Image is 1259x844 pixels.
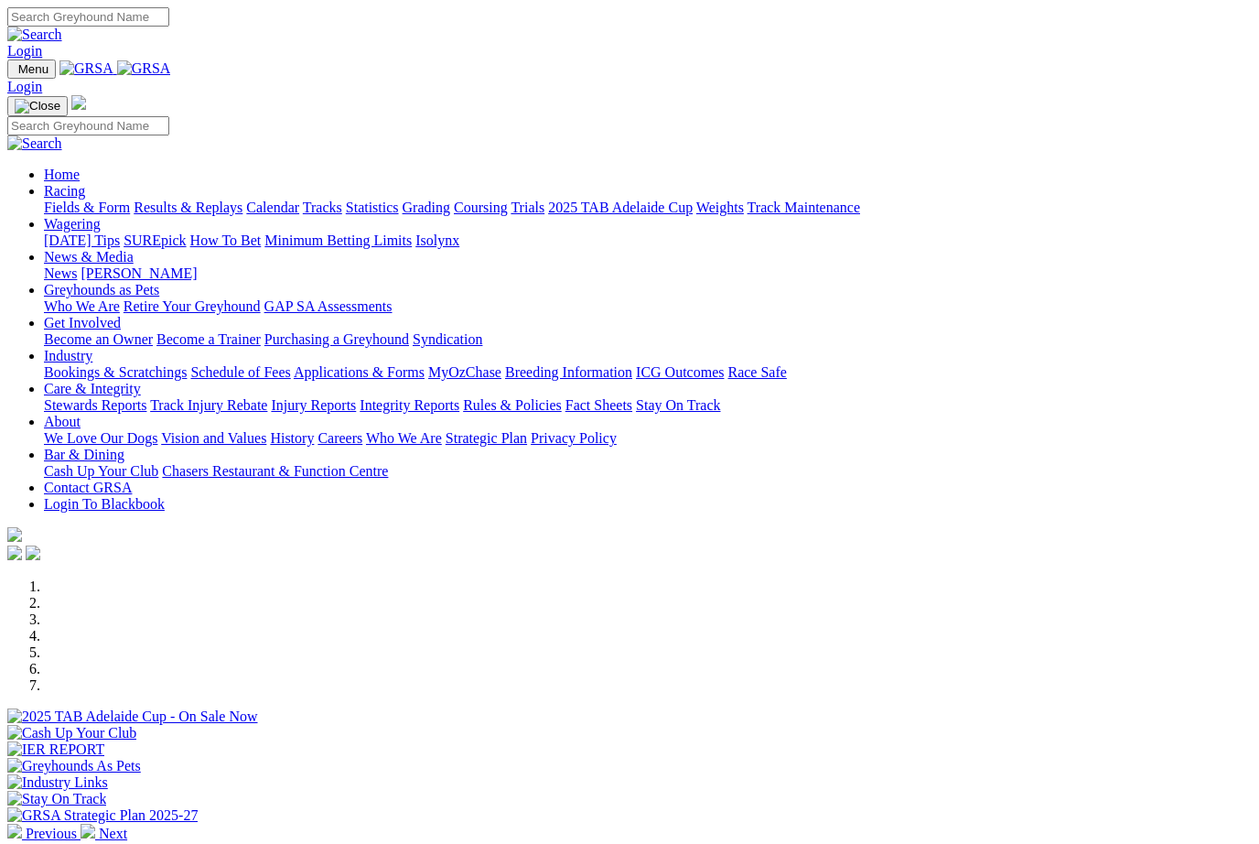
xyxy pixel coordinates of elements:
a: Minimum Betting Limits [264,233,412,248]
a: Schedule of Fees [190,364,290,380]
a: History [270,430,314,446]
a: Bookings & Scratchings [44,364,187,380]
a: Login To Blackbook [44,496,165,512]
a: Rules & Policies [463,397,562,413]
a: Privacy Policy [531,430,617,446]
a: Industry [44,348,92,363]
img: Stay On Track [7,791,106,807]
button: Toggle navigation [7,60,56,79]
a: News & Media [44,249,134,265]
a: Login [7,79,42,94]
img: Search [7,135,62,152]
a: Breeding Information [505,364,632,380]
div: Industry [44,364,1252,381]
a: How To Bet [190,233,262,248]
a: Greyhounds as Pets [44,282,159,298]
a: Coursing [454,200,508,215]
img: GRSA [117,60,171,77]
img: 2025 TAB Adelaide Cup - On Sale Now [7,709,258,725]
span: Next [99,826,127,841]
a: SUREpick [124,233,186,248]
div: News & Media [44,265,1252,282]
a: Cash Up Your Club [44,463,158,479]
div: Racing [44,200,1252,216]
img: Search [7,27,62,43]
img: Greyhounds As Pets [7,758,141,774]
a: News [44,265,77,281]
a: 2025 TAB Adelaide Cup [548,200,693,215]
a: Get Involved [44,315,121,330]
div: Bar & Dining [44,463,1252,480]
a: About [44,414,81,429]
img: facebook.svg [7,546,22,560]
img: chevron-right-pager-white.svg [81,824,95,839]
a: Race Safe [727,364,786,380]
a: Results & Replays [134,200,242,215]
a: Retire Your Greyhound [124,298,261,314]
a: Become an Owner [44,331,153,347]
a: Who We Are [44,298,120,314]
a: Purchasing a Greyhound [264,331,409,347]
a: Wagering [44,216,101,232]
div: Get Involved [44,331,1252,348]
a: Previous [7,826,81,841]
img: Industry Links [7,774,108,791]
a: Weights [696,200,744,215]
input: Search [7,116,169,135]
button: Toggle navigation [7,96,68,116]
a: Integrity Reports [360,397,459,413]
a: Next [81,826,127,841]
a: MyOzChase [428,364,501,380]
div: Wagering [44,233,1252,249]
img: Close [15,99,60,114]
a: Fields & Form [44,200,130,215]
a: We Love Our Dogs [44,430,157,446]
a: Injury Reports [271,397,356,413]
img: GRSA Strategic Plan 2025-27 [7,807,198,824]
img: Cash Up Your Club [7,725,136,741]
input: Search [7,7,169,27]
a: Grading [403,200,450,215]
a: Syndication [413,331,482,347]
a: Applications & Forms [294,364,425,380]
a: Trials [511,200,544,215]
span: Previous [26,826,77,841]
div: About [44,430,1252,447]
img: chevron-left-pager-white.svg [7,824,22,839]
a: Fact Sheets [565,397,632,413]
a: Become a Trainer [156,331,261,347]
a: ICG Outcomes [636,364,724,380]
img: twitter.svg [26,546,40,560]
a: Strategic Plan [446,430,527,446]
a: Stewards Reports [44,397,146,413]
a: GAP SA Assessments [264,298,393,314]
img: IER REPORT [7,741,104,758]
a: Care & Integrity [44,381,141,396]
a: Login [7,43,42,59]
span: Menu [18,62,48,76]
a: Isolynx [415,233,459,248]
div: Care & Integrity [44,397,1252,414]
a: Tracks [303,200,342,215]
a: Calendar [246,200,299,215]
a: Home [44,167,80,182]
div: Greyhounds as Pets [44,298,1252,315]
a: [PERSON_NAME] [81,265,197,281]
a: Contact GRSA [44,480,132,495]
a: Racing [44,183,85,199]
a: [DATE] Tips [44,233,120,248]
a: Track Maintenance [748,200,860,215]
a: Track Injury Rebate [150,397,267,413]
img: logo-grsa-white.png [71,95,86,110]
a: Who We Are [366,430,442,446]
img: logo-grsa-white.png [7,527,22,542]
a: Careers [317,430,362,446]
a: Chasers Restaurant & Function Centre [162,463,388,479]
a: Stay On Track [636,397,720,413]
a: Vision and Values [161,430,266,446]
img: GRSA [59,60,113,77]
a: Statistics [346,200,399,215]
a: Bar & Dining [44,447,124,462]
